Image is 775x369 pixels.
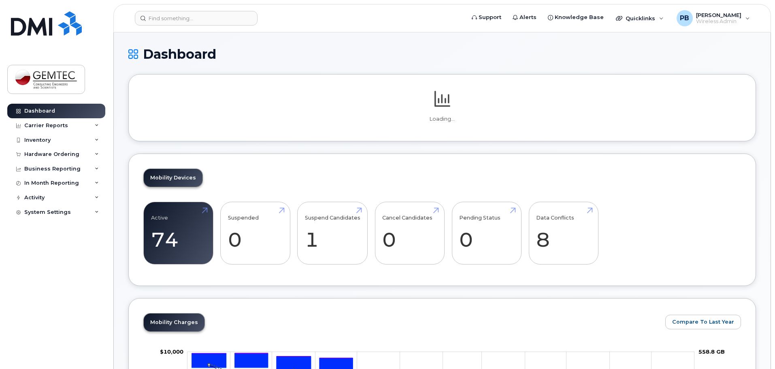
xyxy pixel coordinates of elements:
[144,314,204,331] a: Mobility Charges
[151,207,206,260] a: Active 74
[144,169,202,187] a: Mobility Devices
[698,348,725,355] tspan: 558.8 GB
[128,47,756,61] h1: Dashboard
[536,207,591,260] a: Data Conflicts 8
[160,348,183,355] tspan: $10,000
[459,207,514,260] a: Pending Status 0
[160,348,183,355] g: $0
[305,207,360,260] a: Suspend Candidates 1
[672,318,734,326] span: Compare To Last Year
[382,207,437,260] a: Cancel Candidates 0
[665,315,741,329] button: Compare To Last Year
[228,207,283,260] a: Suspended 0
[143,115,741,123] p: Loading...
